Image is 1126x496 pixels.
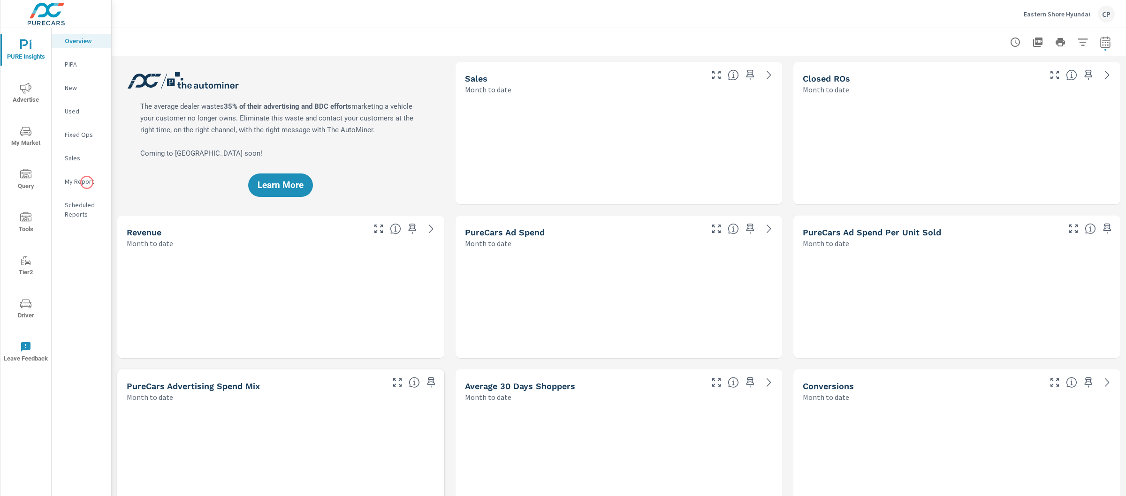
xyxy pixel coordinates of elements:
[371,221,386,236] button: Make Fullscreen
[465,391,511,403] p: Month to date
[1066,69,1077,81] span: Number of Repair Orders Closed by the selected dealership group over the selected time range. [So...
[52,57,111,71] div: PIPA
[803,84,849,95] p: Month to date
[52,81,111,95] div: New
[465,84,511,95] p: Month to date
[65,153,104,163] p: Sales
[1100,68,1115,83] a: See more details in report
[405,221,420,236] span: Save this to your personalized report
[1100,375,1115,390] a: See more details in report
[1047,375,1062,390] button: Make Fullscreen
[743,68,758,83] span: Save this to your personalized report
[761,375,776,390] a: See more details in report
[52,198,111,221] div: Scheduled Reports
[3,39,48,62] span: PURE Insights
[127,238,173,249] p: Month to date
[1047,68,1062,83] button: Make Fullscreen
[1066,377,1077,388] span: The number of dealer-specified goals completed by a visitor. [Source: This data is provided by th...
[709,68,724,83] button: Make Fullscreen
[127,381,260,391] h5: PureCars Advertising Spend Mix
[803,227,941,237] h5: PureCars Ad Spend Per Unit Sold
[1051,33,1070,52] button: Print Report
[465,227,545,237] h5: PureCars Ad Spend
[728,223,739,234] span: Total cost of media for all PureCars channels for the selected dealership group over the selected...
[709,375,724,390] button: Make Fullscreen
[1096,33,1115,52] button: Select Date Range
[761,221,776,236] a: See more details in report
[1085,223,1096,234] span: Average cost of advertising per each vehicle sold at the dealer over the selected date range. The...
[52,174,111,188] div: My Report
[3,255,48,278] span: Tier2
[761,68,776,83] a: See more details in report
[3,298,48,321] span: Driver
[0,28,51,373] div: nav menu
[803,381,854,391] h5: Conversions
[65,83,104,92] p: New
[465,74,487,83] h5: Sales
[728,69,739,81] span: Number of vehicles sold by the dealership over the selected date range. [Source: This data is sou...
[127,391,173,403] p: Month to date
[1028,33,1047,52] button: "Export Report to PDF"
[52,128,111,142] div: Fixed Ops
[743,375,758,390] span: Save this to your personalized report
[1066,221,1081,236] button: Make Fullscreen
[65,106,104,116] p: Used
[3,169,48,192] span: Query
[709,221,724,236] button: Make Fullscreen
[424,375,439,390] span: Save this to your personalized report
[743,221,758,236] span: Save this to your personalized report
[1081,68,1096,83] span: Save this to your personalized report
[465,381,575,391] h5: Average 30 Days Shoppers
[390,375,405,390] button: Make Fullscreen
[52,34,111,48] div: Overview
[258,181,304,189] span: Learn More
[803,74,850,83] h5: Closed ROs
[803,391,849,403] p: Month to date
[424,221,439,236] a: See more details in report
[1081,375,1096,390] span: Save this to your personalized report
[3,212,48,235] span: Tools
[1100,221,1115,236] span: Save this to your personalized report
[248,173,313,197] button: Learn More
[1024,10,1090,18] p: Eastern Shore Hyundai
[65,130,104,139] p: Fixed Ops
[390,223,401,234] span: Total sales revenue over the selected date range. [Source: This data is sourced from the dealer’s...
[127,227,161,237] h5: Revenue
[3,341,48,364] span: Leave Feedback
[803,238,849,249] p: Month to date
[65,60,104,69] p: PIPA
[728,377,739,388] span: A rolling 30 day total of daily Shoppers on the dealership website, averaged over the selected da...
[3,126,48,149] span: My Market
[1098,6,1115,23] div: CP
[465,238,511,249] p: Month to date
[65,200,104,219] p: Scheduled Reports
[52,151,111,165] div: Sales
[65,177,104,186] p: My Report
[1073,33,1092,52] button: Apply Filters
[409,377,420,388] span: This table looks at how you compare to the amount of budget you spend per channel as opposed to y...
[3,83,48,105] span: Advertise
[52,104,111,118] div: Used
[65,36,104,45] p: Overview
